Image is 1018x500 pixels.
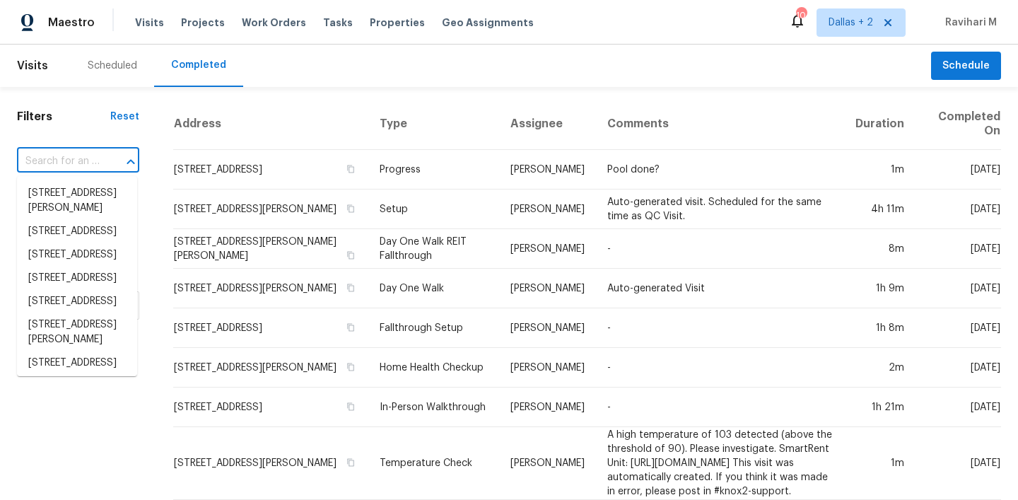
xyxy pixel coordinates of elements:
[110,110,139,124] div: Reset
[915,308,1001,348] td: [DATE]
[17,375,137,398] li: [STREET_ADDRESS]
[17,182,137,220] li: [STREET_ADDRESS][PERSON_NAME]
[173,427,368,500] td: [STREET_ADDRESS][PERSON_NAME]
[499,388,596,427] td: [PERSON_NAME]
[368,98,499,150] th: Type
[173,190,368,229] td: [STREET_ADDRESS][PERSON_NAME]
[499,269,596,308] td: [PERSON_NAME]
[173,98,368,150] th: Address
[323,18,353,28] span: Tasks
[844,269,915,308] td: 1h 9m
[173,269,368,308] td: [STREET_ADDRESS][PERSON_NAME]
[368,190,499,229] td: Setup
[844,388,915,427] td: 1h 21m
[242,16,306,30] span: Work Orders
[915,190,1001,229] td: [DATE]
[940,16,997,30] span: Ravihari M
[915,150,1001,190] td: [DATE]
[344,202,357,215] button: Copy Address
[596,269,844,308] td: Auto-generated Visit
[173,388,368,427] td: [STREET_ADDRESS]
[17,351,137,375] li: [STREET_ADDRESS]
[17,220,137,243] li: [STREET_ADDRESS]
[171,58,226,72] div: Completed
[796,8,806,23] div: 104
[368,308,499,348] td: Fallthrough Setup
[17,151,100,173] input: Search for an address...
[17,243,137,267] li: [STREET_ADDRESS]
[368,229,499,269] td: Day One Walk REIT Fallthrough
[48,16,95,30] span: Maestro
[915,98,1001,150] th: Completed On
[173,229,368,269] td: [STREET_ADDRESS][PERSON_NAME][PERSON_NAME]
[181,16,225,30] span: Projects
[915,229,1001,269] td: [DATE]
[368,348,499,388] td: Home Health Checkup
[829,16,873,30] span: Dallas + 2
[344,249,357,262] button: Copy Address
[915,388,1001,427] td: [DATE]
[173,348,368,388] td: [STREET_ADDRESS][PERSON_NAME]
[942,57,990,75] span: Schedule
[17,110,110,124] h1: Filters
[844,229,915,269] td: 8m
[596,308,844,348] td: -
[596,98,844,150] th: Comments
[499,150,596,190] td: [PERSON_NAME]
[499,98,596,150] th: Assignee
[596,150,844,190] td: Pool done?
[844,427,915,500] td: 1m
[121,152,141,172] button: Close
[344,361,357,373] button: Copy Address
[173,150,368,190] td: [STREET_ADDRESS]
[17,313,137,351] li: [STREET_ADDRESS][PERSON_NAME]
[596,348,844,388] td: -
[368,388,499,427] td: In-Person Walkthrough
[844,308,915,348] td: 1h 8m
[368,150,499,190] td: Progress
[135,16,164,30] span: Visits
[499,190,596,229] td: [PERSON_NAME]
[442,16,534,30] span: Geo Assignments
[368,427,499,500] td: Temperature Check
[915,269,1001,308] td: [DATE]
[915,427,1001,500] td: [DATE]
[88,59,137,73] div: Scheduled
[596,229,844,269] td: -
[844,348,915,388] td: 2m
[344,281,357,294] button: Copy Address
[344,321,357,334] button: Copy Address
[370,16,425,30] span: Properties
[596,388,844,427] td: -
[596,427,844,500] td: A high temperature of 103 detected (above the threshold of 90). Please investigate. SmartRent Uni...
[17,290,137,313] li: [STREET_ADDRESS]
[173,308,368,348] td: [STREET_ADDRESS]
[17,50,48,81] span: Visits
[344,456,357,469] button: Copy Address
[344,400,357,413] button: Copy Address
[17,267,137,290] li: [STREET_ADDRESS]
[368,269,499,308] td: Day One Walk
[915,348,1001,388] td: [DATE]
[931,52,1001,81] button: Schedule
[844,98,915,150] th: Duration
[499,348,596,388] td: [PERSON_NAME]
[499,308,596,348] td: [PERSON_NAME]
[499,229,596,269] td: [PERSON_NAME]
[344,163,357,175] button: Copy Address
[596,190,844,229] td: Auto-generated visit. Scheduled for the same time as QC Visit.
[844,190,915,229] td: 4h 11m
[844,150,915,190] td: 1m
[499,427,596,500] td: [PERSON_NAME]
